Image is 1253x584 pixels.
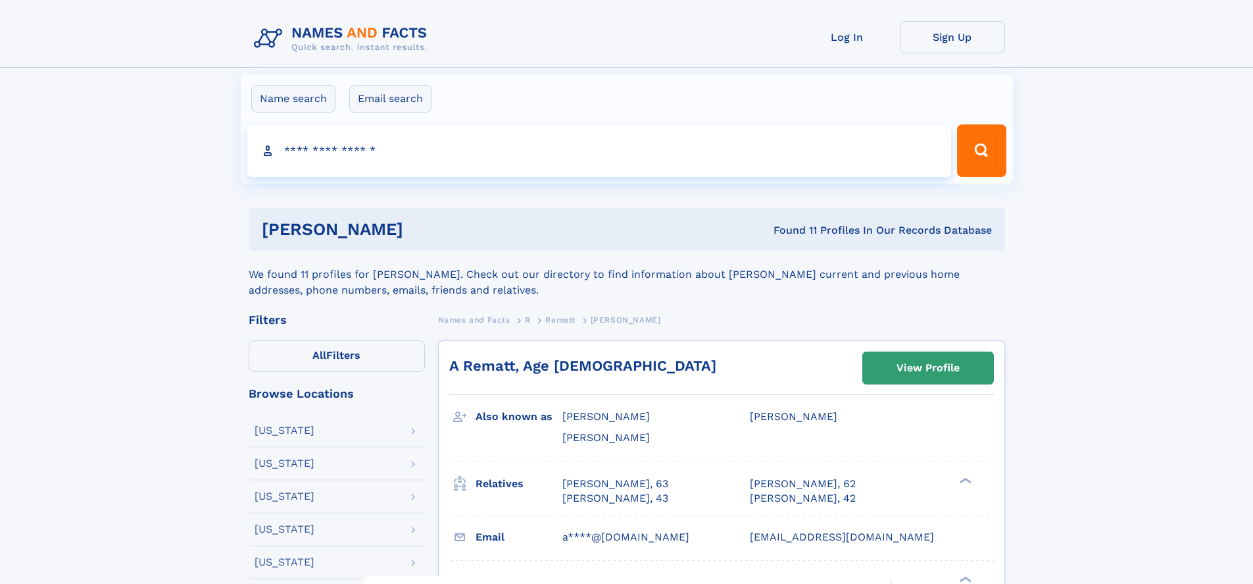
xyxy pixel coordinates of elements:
[247,124,952,177] input: search input
[249,340,425,372] label: Filters
[476,406,562,428] h3: Also known as
[249,314,425,326] div: Filters
[562,410,650,423] span: [PERSON_NAME]
[255,557,314,568] div: [US_STATE]
[476,473,562,495] h3: Relatives
[262,221,589,238] h1: [PERSON_NAME]
[562,491,668,506] a: [PERSON_NAME], 43
[795,21,900,53] a: Log In
[956,575,972,583] div: ❯
[349,85,431,113] label: Email search
[956,476,972,485] div: ❯
[255,491,314,502] div: [US_STATE]
[545,311,576,328] a: Rematt
[545,315,576,325] span: Rematt
[251,85,335,113] label: Name search
[476,526,562,548] h3: Email
[249,21,438,57] img: Logo Names and Facts
[562,431,650,444] span: [PERSON_NAME]
[255,425,314,436] div: [US_STATE]
[750,410,837,423] span: [PERSON_NAME]
[591,315,661,325] span: [PERSON_NAME]
[750,531,934,543] span: [EMAIL_ADDRESS][DOMAIN_NAME]
[562,477,668,491] a: [PERSON_NAME], 63
[249,251,1005,298] div: We found 11 profiles for [PERSON_NAME]. Check out our directory to find information about [PERSON...
[249,388,425,400] div: Browse Locations
[897,353,960,383] div: View Profile
[312,349,326,361] span: All
[900,21,1005,53] a: Sign Up
[438,311,510,328] a: Names and Facts
[525,315,531,325] span: R
[863,352,993,384] a: View Profile
[957,124,1006,177] button: Search Button
[255,524,314,535] div: [US_STATE]
[588,223,992,238] div: Found 11 Profiles In Our Records Database
[750,477,856,491] a: [PERSON_NAME], 62
[525,311,531,328] a: R
[449,358,716,374] a: A Rematt, Age [DEMOGRAPHIC_DATA]
[750,491,856,506] a: [PERSON_NAME], 42
[255,458,314,469] div: [US_STATE]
